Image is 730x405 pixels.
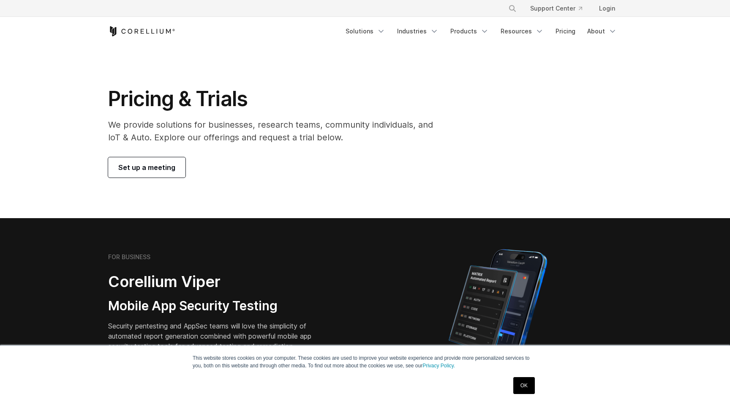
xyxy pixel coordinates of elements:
a: Industries [392,24,444,39]
p: Security pentesting and AppSec teams will love the simplicity of automated report generation comb... [108,321,324,351]
div: Navigation Menu [498,1,622,16]
a: Corellium Home [108,26,175,36]
a: OK [513,377,535,394]
h6: FOR BUSINESS [108,253,150,261]
h2: Corellium Viper [108,272,324,291]
div: Navigation Menu [340,24,622,39]
h3: Mobile App Security Testing [108,298,324,314]
a: Pricing [550,24,580,39]
a: Solutions [340,24,390,39]
a: Products [445,24,494,39]
span: Set up a meeting [118,162,175,172]
a: Login [592,1,622,16]
h1: Pricing & Trials [108,86,445,112]
a: Resources [496,24,549,39]
img: Corellium MATRIX automated report on iPhone showing app vulnerability test results across securit... [434,245,561,393]
a: Privacy Policy. [422,363,455,369]
button: Search [505,1,520,16]
a: Support Center [523,1,589,16]
p: This website stores cookies on your computer. These cookies are used to improve your website expe... [193,354,537,369]
a: About [582,24,622,39]
p: We provide solutions for businesses, research teams, community individuals, and IoT & Auto. Explo... [108,118,445,144]
a: Set up a meeting [108,157,185,178]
